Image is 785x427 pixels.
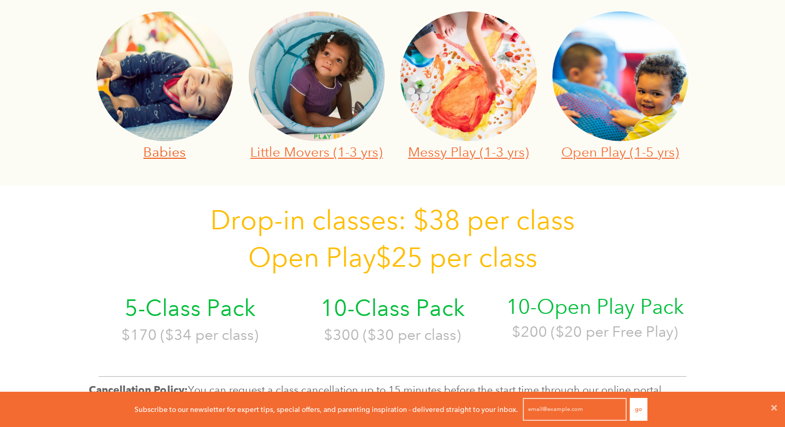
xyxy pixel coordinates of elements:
span: $25 per class [376,241,537,273]
h1: $200 ($20 per Free Play) [502,321,688,342]
input: email@example.com [523,398,627,421]
span: Open Play [248,241,376,273]
button: Go [630,398,647,421]
h1: $300 ($30 per class) [299,324,486,345]
p: Subscribe to our newsletter for expert tips, special offers, and parenting inspiration - delivere... [134,404,518,415]
span: 10-Open Play Pack [506,294,684,319]
span: Drop [210,204,274,236]
span: 5-Class Pack [125,294,255,322]
a: Little Movers (1-3 yrs) [250,144,383,160]
span: Cancellation Policy: [89,383,188,396]
a: Open Play (1-5 yrs) [561,144,679,160]
span: You can request a class cancellation up to 15 minutes before the start time through our online po... [89,383,664,412]
h1: $170 ($34 per class) [97,324,283,345]
a: Messy Play (1-3 yrs) [408,144,529,160]
span: -in classes: $38 per class [274,204,575,236]
a: Babies [143,144,186,160]
span: 10-Class Pack [320,294,465,322]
